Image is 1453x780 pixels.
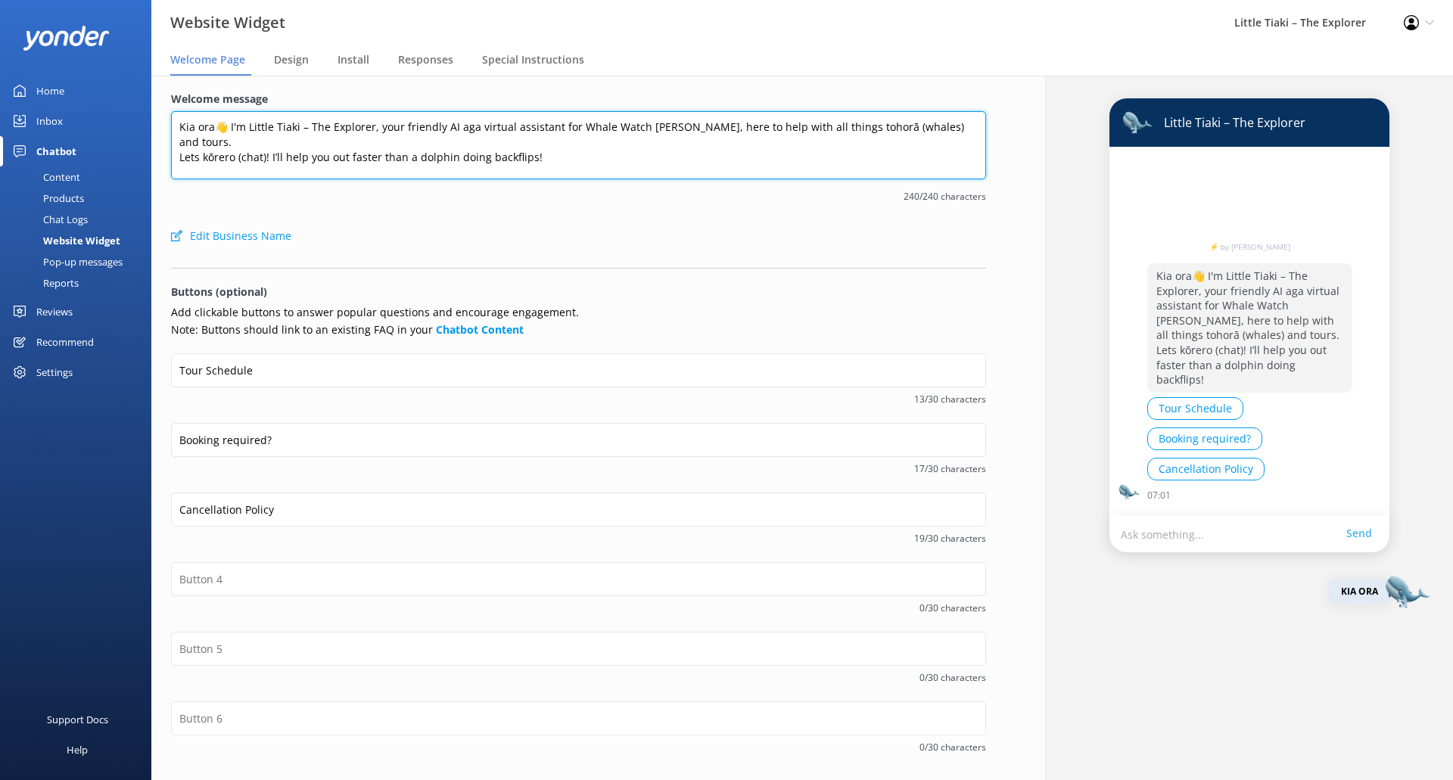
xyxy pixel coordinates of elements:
[171,461,986,476] span: 17/30 characters
[171,111,986,179] textarea: Kia ora👋 I'm Little Tiaki – The Explorer, your friendly AI aga virtual assistant for Whale Watch ...
[36,357,73,387] div: Settings
[171,493,986,527] input: Button 3
[1329,580,1390,604] div: KIA ORA
[171,392,986,406] span: 13/30 characters
[171,423,986,457] input: Button 2
[9,166,151,188] a: Content
[1121,527,1346,541] p: Ask something...
[1119,481,1140,502] img: chatbot-avatar
[36,136,76,166] div: Chatbot
[1385,569,1430,614] img: 243-1758660605.png
[9,272,151,294] a: Reports
[171,91,986,107] label: Welcome message
[1153,114,1305,131] p: Little Tiaki – The Explorer
[171,670,986,685] span: 0/30 characters
[9,166,80,188] div: Content
[170,52,245,67] span: Welcome Page
[9,230,151,251] a: Website Widget
[482,52,584,67] span: Special Instructions
[23,26,110,51] img: yonder-white-logo.png
[171,701,986,735] input: Button 6
[171,221,291,251] button: Edit Business Name
[1346,525,1378,542] a: Send
[170,11,285,35] h3: Website Widget
[36,297,73,327] div: Reviews
[436,322,524,337] a: Chatbot Content
[9,230,120,251] div: Website Widget
[36,76,64,106] div: Home
[47,704,108,735] div: Support Docs
[398,52,453,67] span: Responses
[9,209,151,230] a: Chat Logs
[338,52,369,67] span: Install
[9,188,84,209] div: Products
[171,632,986,666] input: Button 5
[1147,458,1265,480] button: Cancellation Policy
[9,272,79,294] div: Reports
[171,189,986,204] span: 240/240 characters
[171,353,986,387] input: Button 1
[1147,427,1262,450] button: Booking required?
[171,531,986,545] span: 19/30 characters
[1147,397,1243,420] button: Tour Schedule
[9,188,151,209] a: Products
[1147,243,1352,250] a: ⚡ by [PERSON_NAME]
[9,251,151,272] a: Pop-up messages
[36,106,63,136] div: Inbox
[9,209,88,230] div: Chat Logs
[171,562,986,596] input: Button 4
[274,52,309,67] span: Design
[171,304,986,338] p: Add clickable buttons to answer popular questions and encourage engagement. Note: Buttons should ...
[171,601,986,615] span: 0/30 characters
[9,251,123,272] div: Pop-up messages
[171,284,986,300] p: Buttons (optional)
[1122,107,1153,138] img: chatbot-avatar
[67,735,88,765] div: Help
[1147,488,1171,502] p: 07:01
[1147,263,1352,393] p: Kia ora👋 I'm Little Tiaki – The Explorer, your friendly AI aga virtual assistant for Whale Watch ...
[36,327,94,357] div: Recommend
[171,740,986,754] span: 0/30 characters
